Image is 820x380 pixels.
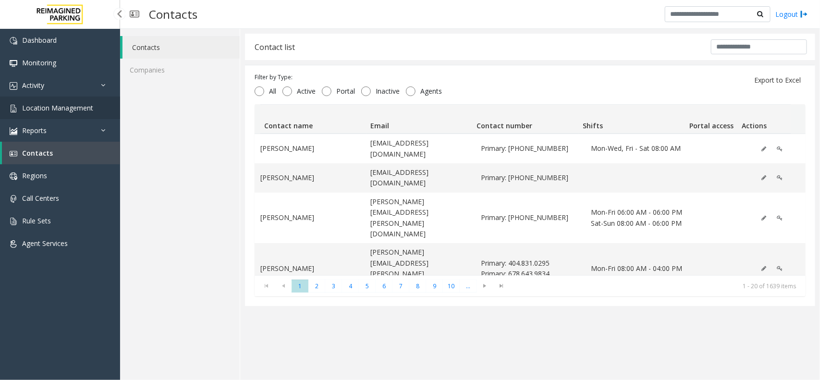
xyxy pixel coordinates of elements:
span: Activity [22,81,44,90]
button: Edit (disabled) [756,142,771,156]
td: [PERSON_NAME] [255,163,365,193]
button: Edit (disabled) [756,211,771,225]
input: Agents [406,86,416,96]
span: Agents [416,86,447,96]
span: Sat-Sun 08:00 AM - 06:00 PM [591,218,689,229]
a: Contacts [2,142,120,164]
span: Primary: 404-597-0824 [481,143,579,154]
button: Edit (disabled) [756,171,771,185]
td: [PERSON_NAME][EMAIL_ADDRESS][PERSON_NAME][DOMAIN_NAME] [365,193,475,244]
h3: Contacts [144,2,202,26]
img: logout [800,9,808,19]
kendo-pager-info: 1 - 20 of 1639 items [516,282,796,290]
span: Rule Sets [22,216,51,225]
th: Actions [738,105,792,134]
span: Mon-Wed, Fri - Sat 08:00 AM [591,143,689,154]
span: Page 6 [376,280,392,293]
span: Go to the next page [477,280,493,293]
span: Monitoring [22,58,56,67]
td: [EMAIL_ADDRESS][DOMAIN_NAME] [365,163,475,193]
span: Primary: 678.643.9834 [481,269,579,279]
span: Agent Services [22,239,68,248]
img: 'icon' [10,240,17,248]
td: [EMAIL_ADDRESS][DOMAIN_NAME] [365,134,475,163]
img: 'icon' [10,195,17,203]
span: Page 4 [342,280,359,293]
span: Page 11 [460,280,477,293]
span: Dashboard [22,36,57,45]
th: Portal access [685,105,738,134]
a: Contacts [122,36,240,59]
span: Mon-Fri 06:00 AM - 06:00 PM [591,207,689,218]
span: Mon-Fri 08:00 AM - 04:00 PM [591,263,689,274]
button: Export to Excel [748,73,807,88]
span: Active [292,86,320,96]
span: Page 7 [392,280,409,293]
span: Page 2 [308,280,325,293]
span: Go to the next page [478,282,491,290]
th: Contact number [473,105,579,134]
span: Page 3 [325,280,342,293]
span: Location Management [22,103,93,112]
span: Primary: 404.831.0295 [481,258,579,269]
button: Edit Portal Access (disabled) [771,171,788,185]
a: Companies [120,59,240,81]
span: Go to the last page [495,282,508,290]
span: Reports [22,126,47,135]
span: Primary: 404-409-1757 [481,212,579,223]
input: Active [282,86,292,96]
div: Data table [255,104,806,275]
img: 'icon' [10,37,17,45]
button: Edit Portal Access (disabled) [771,261,788,276]
td: [PERSON_NAME] [255,243,365,294]
span: Contacts [22,148,53,158]
span: Regions [22,171,47,180]
img: 'icon' [10,172,17,180]
input: All [255,86,264,96]
img: 'icon' [10,127,17,135]
span: Page 8 [409,280,426,293]
td: [PERSON_NAME] [255,134,365,163]
div: Filter by Type: [255,73,447,82]
span: Call Centers [22,194,59,203]
span: Inactive [371,86,404,96]
img: 'icon' [10,60,17,67]
span: Page 10 [443,280,460,293]
button: Edit Portal Access (disabled) [771,142,788,156]
input: Portal [322,86,331,96]
span: Page 9 [426,280,443,293]
span: Page 1 [292,280,308,293]
input: Inactive [361,86,371,96]
td: [PERSON_NAME] [255,193,365,244]
div: Contact list [255,41,295,53]
img: 'icon' [10,218,17,225]
th: Email [367,105,473,134]
th: Shifts [579,105,685,134]
td: [PERSON_NAME][EMAIL_ADDRESS][PERSON_NAME][DOMAIN_NAME] [365,243,475,294]
th: Contact name [260,105,367,134]
img: 'icon' [10,82,17,90]
span: Page 5 [359,280,376,293]
span: Primary: 404-688-6492 [481,172,579,183]
img: 'icon' [10,105,17,112]
img: 'icon' [10,150,17,158]
span: Go to the last page [493,280,510,293]
span: Portal [331,86,360,96]
button: Edit (disabled) [756,261,771,276]
a: Logout [775,9,808,19]
button: Edit Portal Access (disabled) [771,211,788,225]
span: All [264,86,281,96]
img: pageIcon [130,2,139,26]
